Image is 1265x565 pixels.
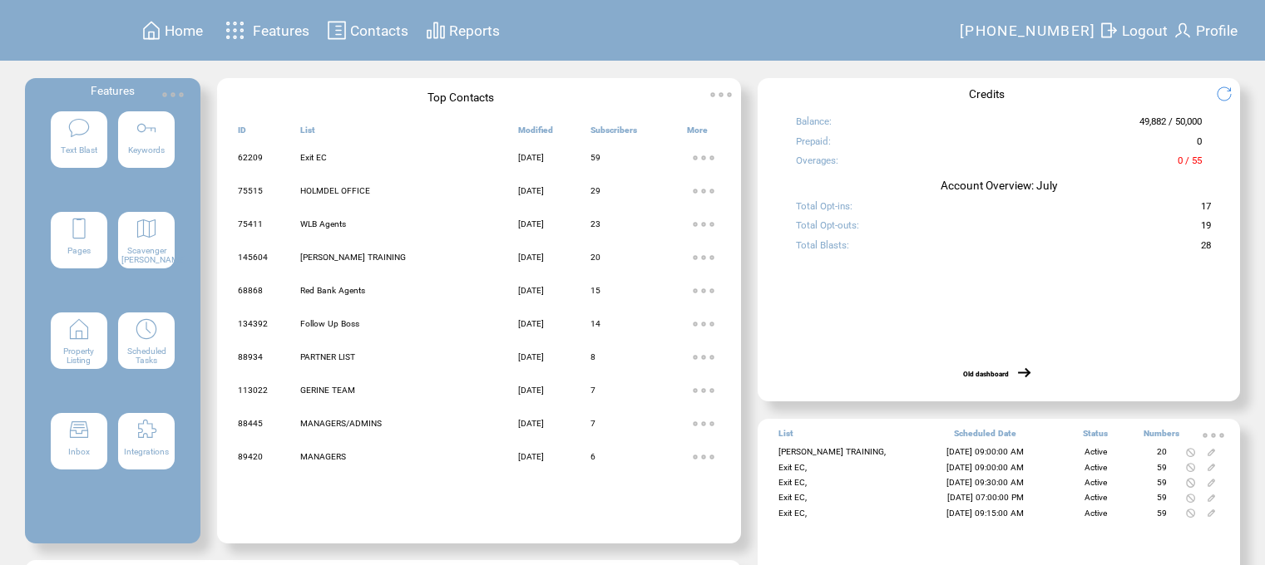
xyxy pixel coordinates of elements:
span: Scheduled Tasks [127,346,166,365]
span: Keywords [128,145,165,155]
img: edit.svg [1207,494,1216,503]
a: Home [139,17,205,43]
span: Active [1085,508,1107,518]
span: Account Overview: July [941,179,1057,192]
img: ellypsis.svg [156,78,190,111]
span: More [687,125,708,142]
span: Features [253,22,309,39]
span: [DATE] [518,319,544,328]
span: Scheduled Date [954,429,1016,445]
span: Total Opt-outs: [796,219,859,238]
img: landing-pages.svg [67,217,91,240]
img: property-listing.svg [67,317,91,341]
span: [DATE] [518,153,544,162]
a: Old dashboard [963,370,1009,378]
span: List [300,125,315,142]
span: 7 [590,419,595,428]
span: Active [1085,493,1107,502]
span: 88934 [238,352,263,361]
span: [DATE] [518,452,544,461]
img: notallowed.svg [1186,478,1195,487]
img: refresh.png [1216,86,1245,102]
span: 15 [590,286,600,295]
a: Contacts [324,17,411,43]
a: Pages [51,212,107,302]
span: [DATE] [518,352,544,361]
span: WLB Agents [300,219,346,228]
img: edit.svg [1207,478,1216,487]
span: 113022 [238,386,268,395]
a: Text Blast [51,111,107,201]
img: profile.svg [1173,20,1193,41]
img: scheduled-tasks.svg [135,317,158,341]
span: Pages [67,246,91,255]
img: ellypsis.svg [704,78,738,111]
span: [PHONE_NUMBER] [960,22,1096,39]
span: Active [1085,478,1107,487]
img: ellypsis.svg [687,341,720,374]
span: 59 [1157,478,1167,487]
a: Keywords [118,111,175,201]
span: Exit EC [300,153,327,162]
img: contacts.svg [327,20,347,41]
span: Numbers [1144,429,1179,445]
span: Top Contacts [427,91,494,104]
img: edit.svg [1207,463,1216,472]
span: Total Opt-ins: [796,200,852,219]
span: ID [238,125,246,142]
span: Inbox [68,447,90,456]
span: List [778,429,793,445]
span: Modified [518,125,553,142]
span: 29 [590,186,600,195]
span: Prepaid: [796,135,831,155]
span: Logout [1122,22,1168,39]
span: [PERSON_NAME] TRAINING, [778,447,886,456]
span: 75411 [238,219,263,228]
span: Overages: [796,155,838,174]
span: 59 [590,153,600,162]
span: Active [1085,463,1107,472]
span: [DATE] 09:00:00 AM [946,447,1024,456]
span: 0 / 55 [1178,155,1202,174]
span: 59 [1157,493,1167,502]
span: 75515 [238,186,263,195]
span: Scavenger [PERSON_NAME] [121,246,186,264]
span: 89420 [238,452,263,461]
span: 20 [590,253,600,262]
span: [DATE] [518,419,544,428]
a: Features [218,14,312,47]
img: ellypsis.svg [687,407,720,440]
span: Exit EC, [778,463,807,472]
img: ellypsis.svg [687,307,720,341]
img: features.svg [220,17,250,44]
span: Red Bank Agents [300,286,365,295]
span: MANAGERS [300,452,346,461]
img: edit.svg [1207,508,1216,518]
a: Integrations [118,413,175,503]
img: ellypsis.svg [687,208,720,241]
span: 6 [590,452,595,461]
span: 14 [590,319,600,328]
span: 19 [1201,219,1211,238]
img: chart.svg [426,20,446,41]
span: [PERSON_NAME] TRAINING [300,253,406,262]
img: ellypsis.svg [687,141,720,174]
img: ellypsis.svg [687,440,720,474]
a: Reports [423,17,502,43]
img: scavenger.svg [135,217,158,240]
span: [DATE] 07:00:00 PM [947,493,1024,502]
span: Text Blast [61,145,97,155]
span: Contacts [350,22,408,39]
span: [DATE] 09:00:00 AM [946,463,1024,472]
span: 134392 [238,319,268,328]
span: 62209 [238,153,263,162]
a: Profile [1170,17,1240,43]
img: exit.svg [1099,20,1119,41]
span: GERINE TEAM [300,386,355,395]
img: ellypsis.svg [1197,419,1230,452]
img: notallowed.svg [1186,494,1195,503]
span: [DATE] [518,286,544,295]
span: Total Blasts: [796,239,849,258]
span: MANAGERS/ADMINS [300,419,382,428]
span: [DATE] [518,386,544,395]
